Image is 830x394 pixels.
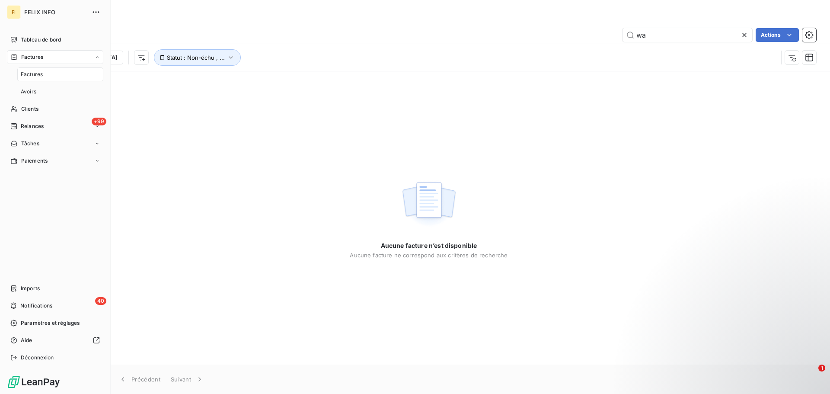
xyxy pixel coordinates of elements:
[21,157,48,165] span: Paiements
[381,241,477,250] span: Aucune facture n’est disponible
[21,53,43,61] span: Factures
[21,122,44,130] span: Relances
[801,365,821,385] iframe: Intercom live chat
[20,302,52,310] span: Notifications
[21,319,80,327] span: Paramètres et réglages
[154,49,241,66] button: Statut : Non-échu , ...
[401,177,456,231] img: empty state
[622,28,752,42] input: Rechercher
[21,105,38,113] span: Clients
[21,336,32,344] span: Aide
[350,252,508,259] span: Aucune facture ne correspond aux critères de recherche
[95,297,106,305] span: 40
[21,36,61,44] span: Tableau de bord
[21,70,43,78] span: Factures
[657,310,830,371] iframe: Intercom notifications message
[7,375,61,389] img: Logo LeanPay
[167,54,225,61] span: Statut : Non-échu , ...
[21,354,54,362] span: Déconnexion
[113,370,166,388] button: Précédent
[21,285,40,292] span: Imports
[756,28,799,42] button: Actions
[7,333,103,347] a: Aide
[166,370,209,388] button: Suivant
[818,365,825,372] span: 1
[7,5,21,19] div: FI
[92,118,106,125] span: +99
[21,140,39,147] span: Tâches
[24,9,86,16] span: FELIX INFO
[21,88,36,96] span: Avoirs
